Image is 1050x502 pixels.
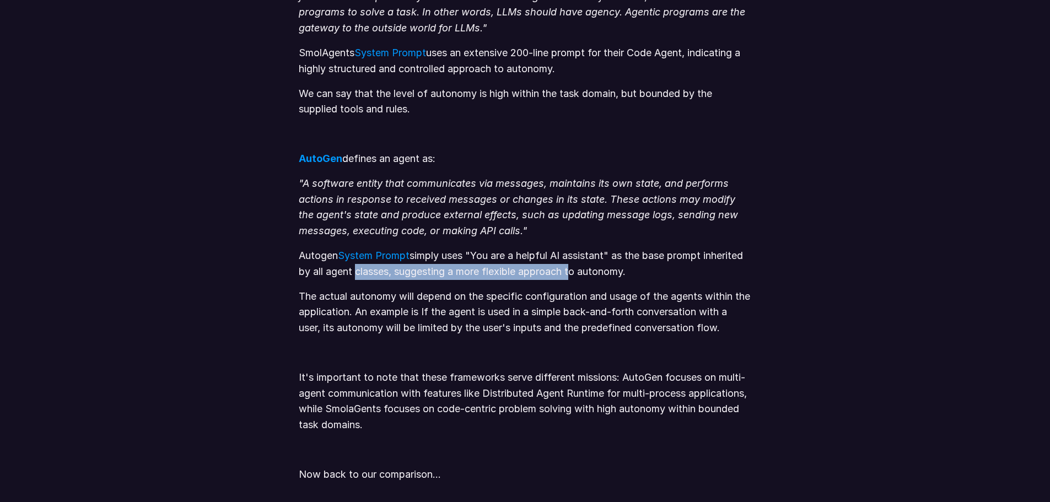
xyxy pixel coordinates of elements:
[299,370,751,433] p: It's important to note that these frameworks serve different missions: AutoGen focuses on multi-a...
[299,151,751,167] p: defines an agent as:
[299,467,751,483] p: Now back to our comparison…
[299,45,751,77] p: SmolAgents uses an extensive 200-line prompt for their Code Agent, indicating a highly structured...
[299,248,751,280] p: Autogen simply uses "You are a helpful AI assistant" as the base prompt inherited by all agent cl...
[299,153,342,164] a: AutoGen
[299,289,751,336] p: The actual autonomy will depend on the specific configuration and usage of the agents within the ...
[338,250,410,261] a: System Prompt
[299,86,751,118] p: We can say that the level of autonomy is high within the task domain, but bounded by the supplied...
[299,177,741,236] em: "A software entity that communicates via messages, maintains its own state, and performs actions ...
[354,47,426,58] a: System Prompt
